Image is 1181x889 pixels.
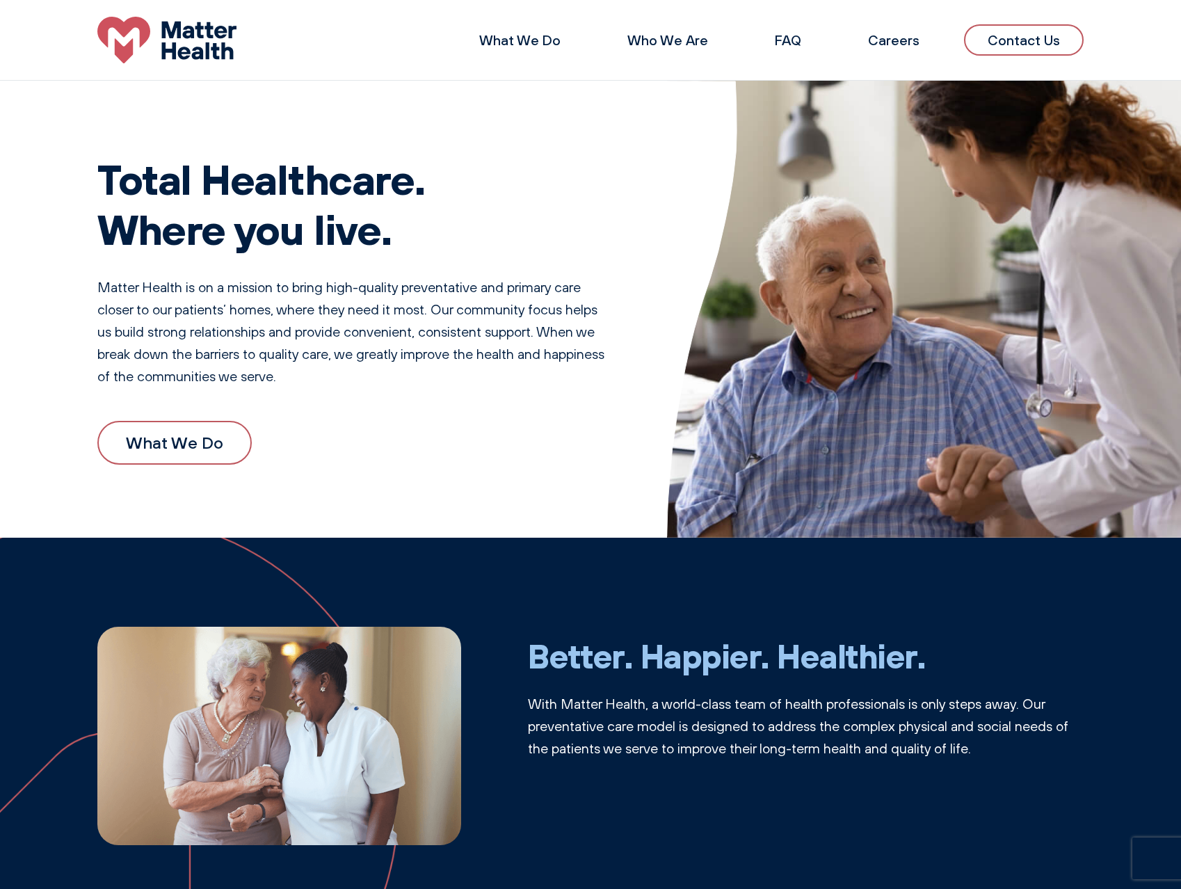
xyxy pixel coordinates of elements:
a: What We Do [97,421,252,464]
a: Who We Are [627,31,708,49]
a: Careers [868,31,919,49]
a: What We Do [479,31,561,49]
h2: Better. Happier. Healthier. [528,636,1084,676]
h1: Total Healthcare. Where you live. [97,154,611,254]
p: Matter Health is on a mission to bring high-quality preventative and primary care closer to our p... [97,276,611,387]
a: Contact Us [964,24,1084,56]
a: FAQ [775,31,801,49]
p: With Matter Health, a world-class team of health professionals is only steps away. Our preventati... [528,693,1084,760]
